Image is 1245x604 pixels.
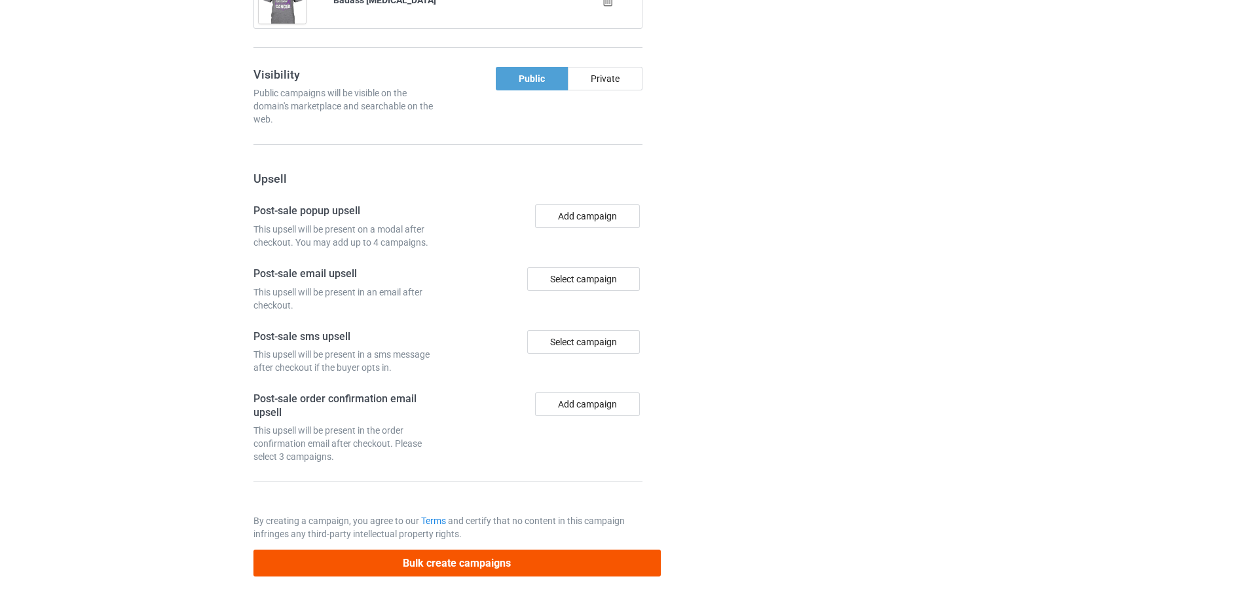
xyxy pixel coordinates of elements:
[253,392,443,419] h4: Post-sale order confirmation email upsell
[253,86,443,126] div: Public campaigns will be visible on the domain's marketplace and searchable on the web.
[253,223,443,249] div: This upsell will be present on a modal after checkout. You may add up to 4 campaigns.
[535,392,640,416] button: Add campaign
[496,67,568,90] div: Public
[253,286,443,312] div: This upsell will be present in an email after checkout.
[421,516,446,526] a: Terms
[253,330,443,344] h4: Post-sale sms upsell
[253,171,642,186] h3: Upsell
[527,267,640,291] div: Select campaign
[253,514,642,540] p: By creating a campaign, you agree to our and certify that no content in this campaign infringes a...
[253,550,661,576] button: Bulk create campaigns
[253,204,443,218] h4: Post-sale popup upsell
[568,67,642,90] div: Private
[535,204,640,228] button: Add campaign
[253,424,443,463] div: This upsell will be present in the order confirmation email after checkout. Please select 3 campa...
[527,330,640,354] div: Select campaign
[253,348,443,374] div: This upsell will be present in a sms message after checkout if the buyer opts in.
[253,67,443,82] h3: Visibility
[253,267,443,281] h4: Post-sale email upsell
